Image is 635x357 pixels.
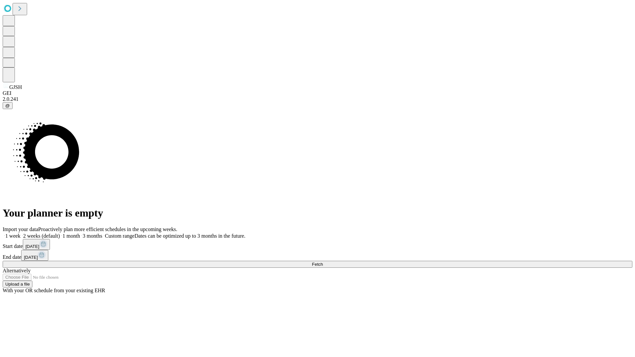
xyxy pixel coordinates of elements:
button: @ [3,102,13,109]
span: Dates can be optimized up to 3 months in the future. [135,233,245,239]
span: Import your data [3,226,38,232]
div: GEI [3,90,632,96]
button: Fetch [3,261,632,268]
div: 2.0.241 [3,96,632,102]
div: Start date [3,239,632,250]
span: Alternatively [3,268,30,273]
h1: Your planner is empty [3,207,632,219]
span: [DATE] [24,255,38,260]
span: 1 week [5,233,21,239]
span: GJSH [9,84,22,90]
button: [DATE] [23,239,50,250]
span: 3 months [83,233,102,239]
span: 2 weeks (default) [23,233,60,239]
span: Proactively plan more efficient schedules in the upcoming weeks. [38,226,177,232]
button: [DATE] [21,250,48,261]
span: With your OR schedule from your existing EHR [3,288,105,293]
span: Custom range [105,233,134,239]
span: [DATE] [25,244,39,249]
button: Upload a file [3,281,32,288]
span: 1 month [63,233,80,239]
span: Fetch [312,262,323,267]
span: @ [5,103,10,108]
div: End date [3,250,632,261]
